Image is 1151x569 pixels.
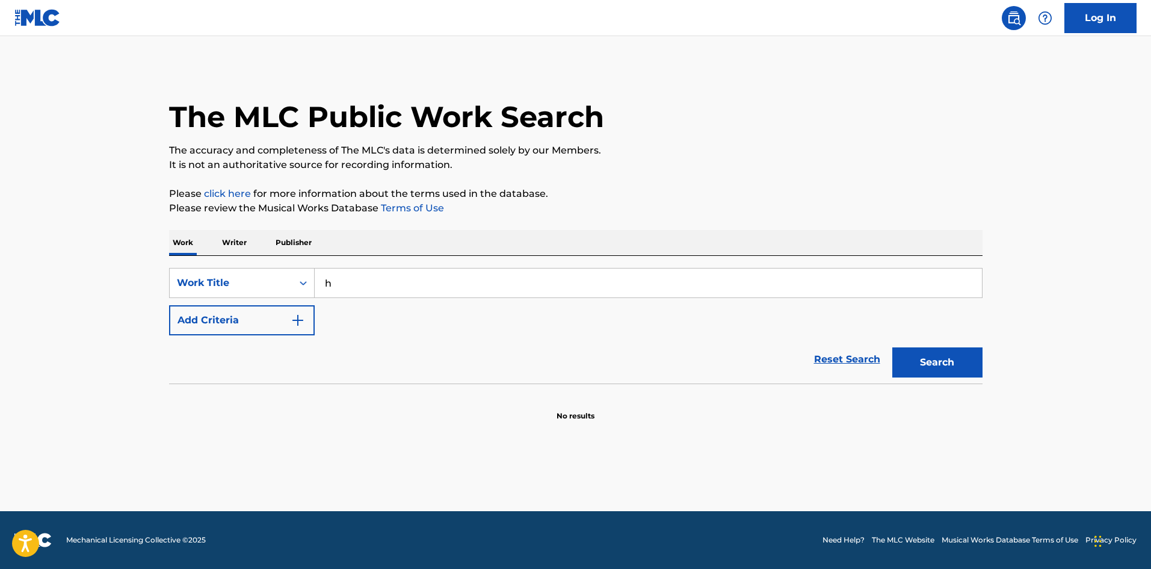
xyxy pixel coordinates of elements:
[169,187,983,201] p: Please for more information about the terms used in the database.
[169,99,604,135] h1: The MLC Public Work Search
[1007,11,1021,25] img: search
[822,535,865,546] a: Need Help?
[204,188,251,199] a: click here
[169,158,983,172] p: It is not an authoritative source for recording information.
[169,201,983,216] p: Please review the Musical Works Database
[291,313,305,328] img: 9d2ae6d4665cec9f34b9.svg
[1033,6,1057,30] div: Help
[169,230,197,255] p: Work
[942,535,1078,546] a: Musical Works Database Terms of Use
[14,9,61,26] img: MLC Logo
[378,202,444,214] a: Terms of Use
[557,396,594,421] p: No results
[1091,511,1151,569] iframe: Chat Widget
[1094,523,1102,559] div: Drag
[14,533,52,547] img: logo
[169,268,983,384] form: Search Form
[1002,6,1026,30] a: Public Search
[1085,535,1137,546] a: Privacy Policy
[169,305,315,335] button: Add Criteria
[177,276,285,290] div: Work Title
[1064,3,1137,33] a: Log In
[66,535,206,546] span: Mechanical Licensing Collective © 2025
[892,347,983,378] button: Search
[872,535,934,546] a: The MLC Website
[808,346,886,373] a: Reset Search
[169,143,983,158] p: The accuracy and completeness of The MLC's data is determined solely by our Members.
[218,230,250,255] p: Writer
[272,230,315,255] p: Publisher
[1038,11,1052,25] img: help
